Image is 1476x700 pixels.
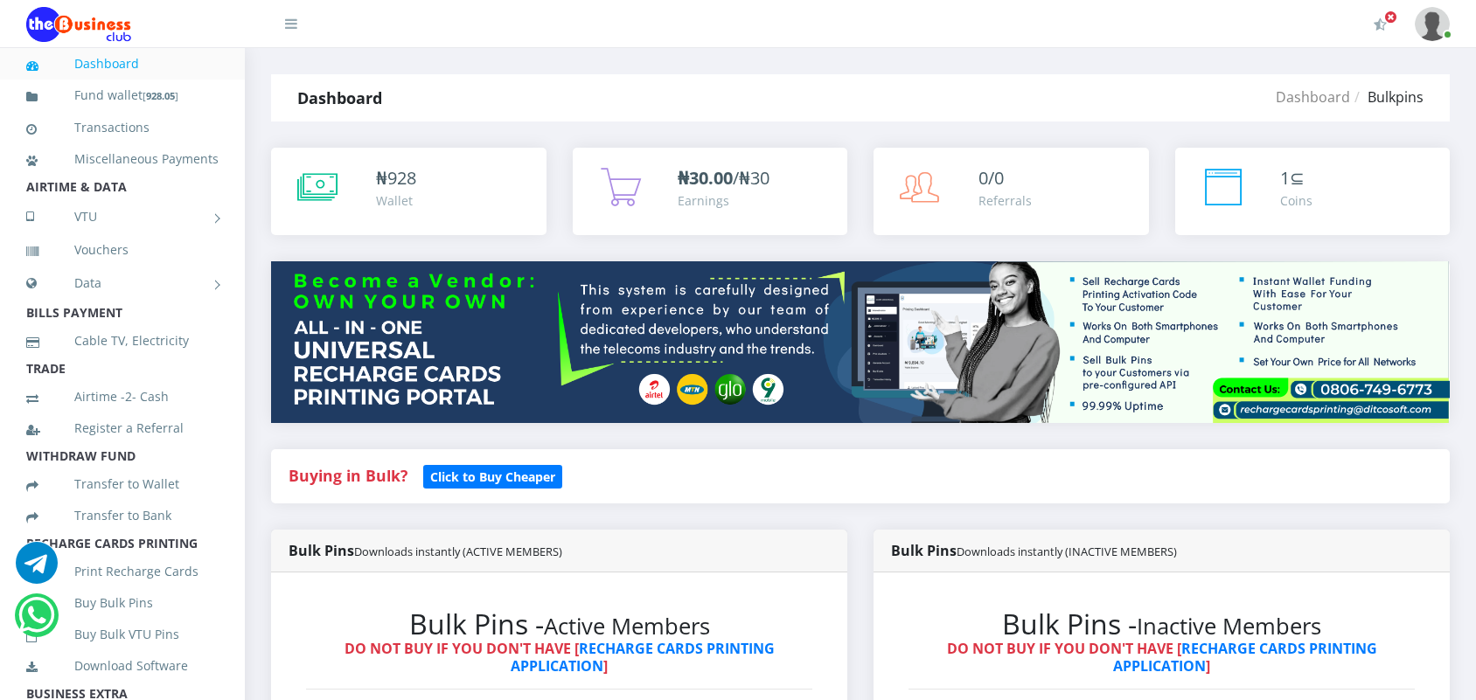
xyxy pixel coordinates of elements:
[297,87,382,108] strong: Dashboard
[306,607,812,641] h2: Bulk Pins -
[345,639,775,675] strong: DO NOT BUY IF YOU DON'T HAVE [ ]
[26,377,219,417] a: Airtime -2- Cash
[271,148,547,235] a: ₦928 Wallet
[26,139,219,179] a: Miscellaneous Payments
[26,75,219,116] a: Fund wallet[928.05]
[26,321,219,361] a: Cable TV, Electricity
[1280,191,1312,210] div: Coins
[387,166,416,190] span: 928
[1137,611,1321,641] small: Inactive Members
[1374,17,1387,31] i: Activate Your Membership
[18,607,54,636] a: Chat for support
[678,166,769,190] span: /₦30
[423,465,562,486] a: Click to Buy Cheaper
[289,541,562,560] strong: Bulk Pins
[1350,87,1424,107] li: Bulkpins
[947,639,1377,675] strong: DO NOT BUY IF YOU DON'T HAVE [ ]
[978,166,1004,190] span: 0/0
[1280,165,1312,191] div: ⊆
[678,166,733,190] b: ₦30.00
[26,195,219,239] a: VTU
[26,261,219,305] a: Data
[26,583,219,623] a: Buy Bulk Pins
[16,555,58,584] a: Chat for support
[511,639,775,675] a: RECHARGE CARDS PRINTING APPLICATION
[146,89,175,102] b: 928.05
[1113,639,1377,675] a: RECHARGE CARDS PRINTING APPLICATION
[354,544,562,559] small: Downloads instantly (ACTIVE MEMBERS)
[26,614,219,655] a: Buy Bulk VTU Pins
[26,7,131,42] img: Logo
[978,191,1032,210] div: Referrals
[573,148,848,235] a: ₦30.00/₦30 Earnings
[143,89,178,102] small: [ ]
[430,468,555,485] b: Click to Buy Cheaper
[26,230,219,270] a: Vouchers
[26,496,219,536] a: Transfer to Bank
[271,261,1450,423] img: multitenant_rcp.png
[1280,166,1290,190] span: 1
[957,544,1177,559] small: Downloads instantly (INACTIVE MEMBERS)
[289,465,407,486] strong: Buying in Bulk?
[26,551,219,592] a: Print Recharge Cards
[544,611,710,641] small: Active Members
[874,148,1149,235] a: 0/0 Referrals
[26,646,219,686] a: Download Software
[891,541,1177,560] strong: Bulk Pins
[678,191,769,210] div: Earnings
[909,607,1415,641] h2: Bulk Pins -
[376,165,416,191] div: ₦
[1415,7,1450,41] img: User
[1276,87,1350,107] a: Dashboard
[26,408,219,448] a: Register a Referral
[376,191,416,210] div: Wallet
[26,464,219,504] a: Transfer to Wallet
[1384,10,1397,24] span: Activate Your Membership
[26,44,219,84] a: Dashboard
[26,107,219,148] a: Transactions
